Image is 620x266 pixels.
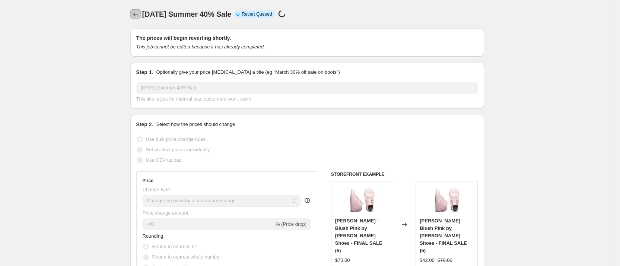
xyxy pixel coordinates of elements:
[420,257,435,264] div: $42.00
[156,121,235,128] p: Select how the prices should change
[143,210,188,216] span: Price change amount
[136,44,265,50] i: This job cannot be edited because it has already completed.
[136,69,153,76] h2: Step 1.
[152,244,197,249] span: Round to nearest .01
[276,221,306,227] span: % (Price drop)
[432,185,462,215] img: Zimmerman-Shoes-Baby-And-Child-Milo-Boots-Blush-Pink-20211029051707_4452c0f7-5572-4391-9af0-3fb92...
[303,197,311,204] div: help
[136,96,252,102] span: This title is just for internal use, customers won't see it
[347,185,377,215] img: Zimmerman-Shoes-Baby-And-Child-Milo-Boots-Blush-Pink-20211029051707_4452c0f7-5572-4391-9af0-3fb92...
[143,187,170,192] span: Change type
[146,147,210,152] span: Set product prices individually
[136,34,478,42] h2: The prices will begin reverting shortly.
[335,218,382,253] span: [PERSON_NAME] - Blush Pink by [PERSON_NAME] Shoes - FINAL SALE (5)
[438,257,452,264] strike: $70.00
[142,10,232,18] span: [DATE] Summer 40% Sale
[331,171,478,177] h6: STOREFRONT EXAMPLE
[146,157,182,163] span: Use CSV upload
[136,121,153,128] h2: Step 2.
[143,178,153,184] h3: Price
[136,82,478,94] input: 30% off holiday sale
[152,254,221,260] span: Round to nearest whole number
[146,136,206,142] span: Use bulk price change rules
[130,9,141,19] button: Price change jobs
[335,257,350,264] div: $70.00
[143,218,274,230] input: -15
[420,218,467,253] span: [PERSON_NAME] - Blush Pink by [PERSON_NAME] Shoes - FINAL SALE (5)
[156,69,340,76] p: Optionally give your price [MEDICAL_DATA] a title (eg "March 30% off sale on boots")
[242,11,272,17] span: Revert Queued
[143,233,163,239] span: Rounding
